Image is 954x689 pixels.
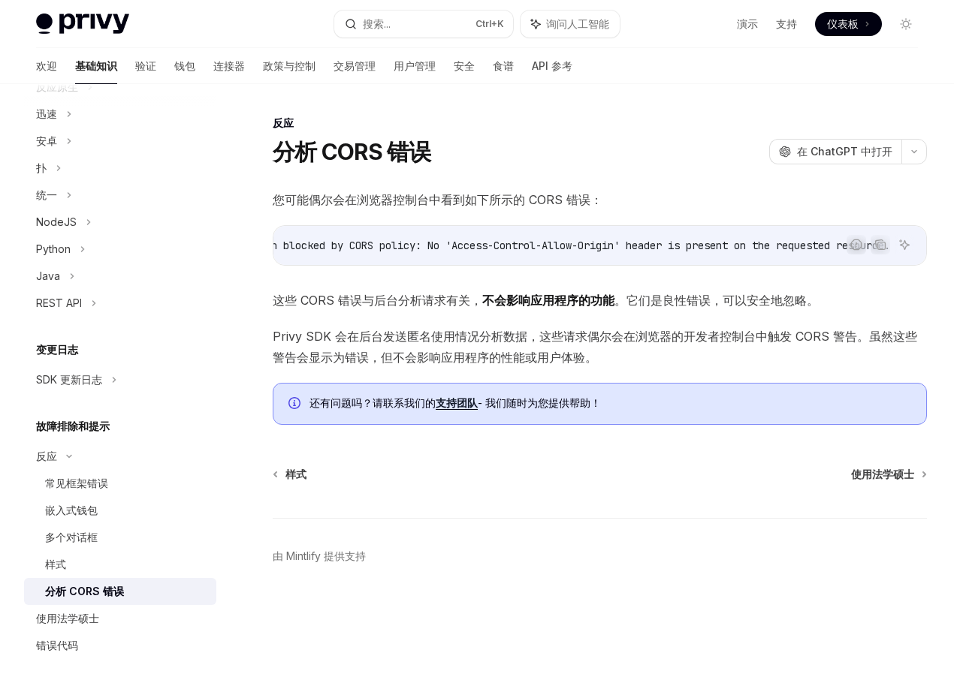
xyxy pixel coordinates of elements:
[174,48,195,84] a: 钱包
[475,18,491,29] font: Ctrl
[36,373,102,386] font: SDK 更新日志
[174,59,195,72] font: 钱包
[737,17,758,32] a: 演示
[36,188,57,201] font: 统一
[273,329,917,365] font: Privy SDK 会在后台发送匿名使用情况分析数据，这些请求偶尔会在浏览器的开发者控制台中触发 CORS 警告。虽然这些警告会显示为错误，但不会影响应用程序的性能或用户体验。
[895,235,914,254] button: 询问人工智能
[75,48,117,84] a: 基础知识
[273,549,366,562] font: 由 Mintlify 提供支持
[135,48,156,84] a: 验证
[491,18,504,29] font: +K
[263,59,315,72] font: 政策与控制
[546,17,609,30] font: 询问人工智能
[263,48,315,84] a: 政策与控制
[24,470,216,497] a: 常见框架错误
[334,48,376,84] a: 交易管理
[45,504,98,516] font: 嵌入式钱包
[815,12,882,36] a: 仪表板
[334,59,376,72] font: 交易管理
[36,450,57,462] font: 反应
[851,468,914,480] font: 使用法学硕士
[493,48,514,84] a: 食谱
[36,612,99,624] font: 使用法学硕士
[36,242,71,255] font: Python
[45,585,124,597] font: 分析 CORS 错误
[24,497,216,524] a: 嵌入式钱包
[614,293,819,308] font: 。它们是良性错误，可以安全地忽略。
[135,59,156,72] font: 验证
[36,48,57,84] a: 欢迎
[24,524,216,551] a: 多个对话框
[45,558,66,570] font: 样式
[273,293,482,308] font: 这些 CORS 错误与后台分析请求有关，
[24,551,216,578] a: 样式
[493,59,514,72] font: 食谱
[797,145,892,158] font: 在 ChatGPT 中打开
[273,116,294,129] font: 反应
[285,468,306,480] font: 样式
[36,215,77,228] font: NodeJS
[851,467,925,482] a: 使用法学硕士
[827,17,859,30] font: 仪表板
[847,235,866,254] button: 报告错误代码
[288,397,303,412] svg: 信息
[894,12,918,36] button: 切换暗模式
[482,293,614,308] font: 不会影响应用程序的功能
[309,396,436,409] font: 还有问题吗？请联系我们的
[36,343,78,356] font: 变更日志
[521,11,620,38] button: 询问人工智能
[871,235,890,254] button: 复制代码块中的内容
[273,138,431,165] font: 分析 CORS 错误
[24,578,216,605] a: 分析 CORS 错误
[532,59,572,72] font: API 参考
[36,639,78,651] font: 错误代码
[394,48,436,84] a: 用户管理
[36,134,57,147] font: 安卓
[36,107,57,120] font: 迅速
[776,17,797,32] a: 支持
[24,605,216,632] a: 使用法学硕士
[478,396,601,409] font: - 我们随时为您提供帮助！
[532,48,572,84] a: API 参考
[737,17,758,30] font: 演示
[776,17,797,30] font: 支持
[36,296,82,309] font: REST API
[334,11,514,38] button: 搜索...Ctrl+K
[394,59,436,72] font: 用户管理
[769,139,901,164] button: 在 ChatGPT 中打开
[36,59,57,72] font: 欢迎
[436,396,478,409] font: 支持团队
[36,14,129,35] img: 灯光标志
[454,59,475,72] font: 安全
[454,48,475,84] a: 安全
[45,477,108,489] font: 常见框架错误
[436,396,478,410] a: 支持团队
[213,59,245,72] font: 连接器
[363,17,391,30] font: 搜索...
[36,420,110,432] font: 故障排除和提示
[45,531,98,543] font: 多个对话框
[24,632,216,659] a: 错误代码
[213,48,245,84] a: 连接器
[75,59,117,72] font: 基础知识
[36,269,60,282] font: Java
[273,549,366,564] a: 由 Mintlify 提供支持
[273,192,602,207] font: 您可能偶尔会在浏览器控制台中看到如下所示的 CORS 错误：
[274,467,306,482] a: 样式
[36,161,47,174] font: 扑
